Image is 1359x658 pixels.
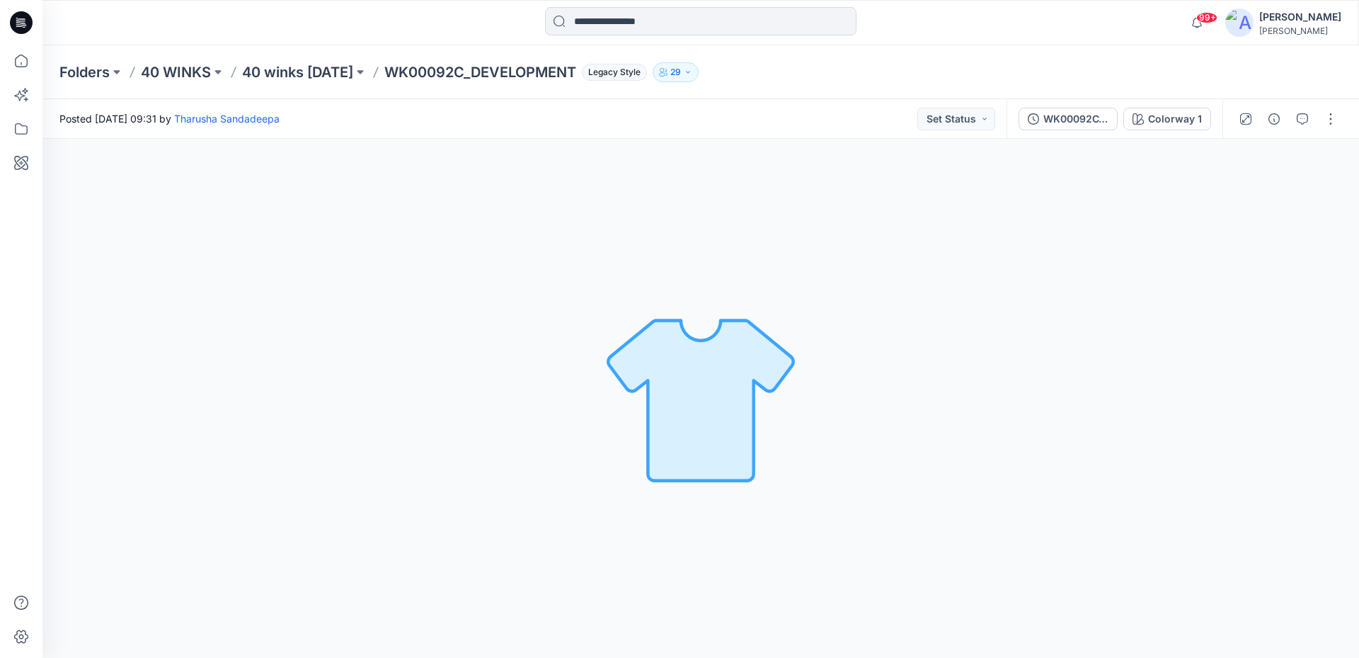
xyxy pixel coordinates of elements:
div: [PERSON_NAME] [1259,25,1341,36]
div: WK00092C_DEVELOPMENT [1043,111,1108,127]
button: Colorway 1 [1123,108,1211,130]
p: 29 [670,64,681,80]
div: [PERSON_NAME] [1259,8,1341,25]
span: Posted [DATE] 09:31 by [59,111,280,126]
button: 29 [653,62,699,82]
button: Legacy Style [576,62,647,82]
img: avatar [1225,8,1254,37]
p: WK00092C_DEVELOPMENT [384,62,576,82]
div: Colorway 1 [1148,111,1202,127]
a: Tharusha Sandadeepa [174,113,280,125]
span: 99+ [1196,12,1217,23]
button: Details [1263,108,1285,130]
button: WK00092C_DEVELOPMENT [1019,108,1118,130]
span: Legacy Style [582,64,647,81]
a: Folders [59,62,110,82]
a: 40 winks [DATE] [242,62,353,82]
img: No Outline [602,300,800,498]
a: 40 WINKS [141,62,211,82]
